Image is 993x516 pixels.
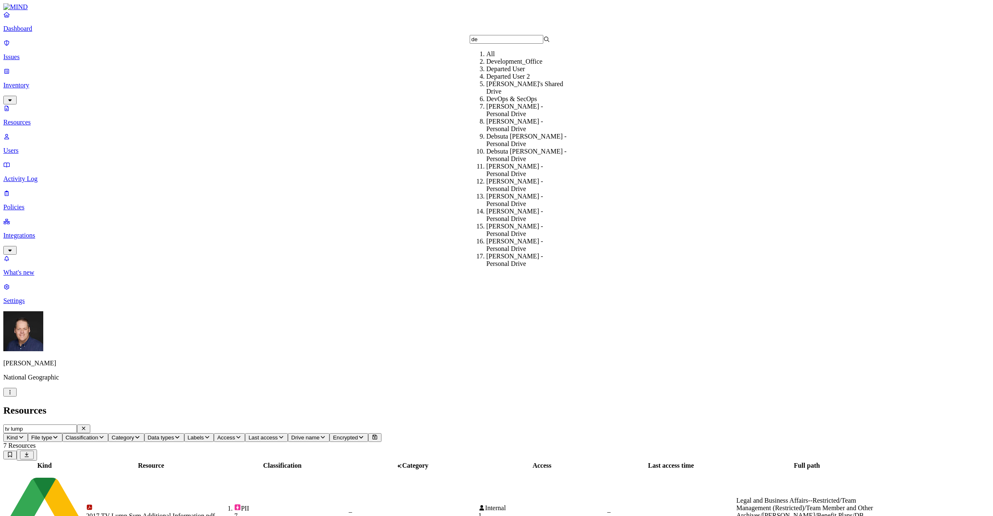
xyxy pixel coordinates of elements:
div: [PERSON_NAME] - Personal Drive [486,118,567,133]
img: MIND [3,3,28,11]
span: Last access [248,434,277,441]
div: [PERSON_NAME] - Personal Drive [486,193,567,208]
span: Category [402,462,428,469]
span: Classification [66,434,99,441]
div: Development_Office [486,58,567,65]
span: Kind [7,434,18,441]
span: Category [111,434,134,441]
img: adobe-pdf [86,504,93,511]
a: MIND [3,3,990,11]
div: Resource [86,462,216,469]
div: Departed User [486,65,567,73]
h2: Resources [3,405,990,416]
span: Drive name [291,434,319,441]
div: Classification [218,462,347,469]
p: Settings [3,297,990,305]
a: Issues [3,39,990,61]
a: Settings [3,283,990,305]
div: Last access time [607,462,735,469]
a: Integrations [3,218,990,253]
img: Mark DeCarlo [3,311,43,351]
div: PII [234,504,347,512]
span: Encrypted [333,434,358,441]
p: Integrations [3,232,990,239]
div: [PERSON_NAME] - Personal Drive [486,208,567,223]
input: Search [470,35,543,44]
input: Search [3,424,77,433]
span: – [607,508,611,515]
span: File type [31,434,52,441]
div: Full path [736,462,877,469]
p: Policies [3,203,990,211]
div: [PERSON_NAME] - Personal Drive [486,103,567,118]
div: [PERSON_NAME] - Personal Drive [486,223,567,238]
a: Resources [3,104,990,126]
div: [PERSON_NAME] - Personal Drive [486,253,567,268]
p: Dashboard [3,25,990,32]
a: Activity Log [3,161,990,183]
div: Debsuta [PERSON_NAME] - Personal Drive [486,148,567,163]
span: Access [217,434,235,441]
img: pii [234,504,241,511]
div: All [486,50,567,58]
div: DevOps & SecOps [486,95,567,103]
div: Kind [5,462,84,469]
span: – [349,508,352,515]
div: [PERSON_NAME] - Personal Drive [486,178,567,193]
p: [PERSON_NAME] [3,360,990,367]
p: National Geographic [3,374,990,381]
span: Data types [148,434,174,441]
span: 7 Resources [3,442,36,449]
div: [PERSON_NAME] - Personal Drive [486,163,567,178]
div: Debsuta [PERSON_NAME] - Personal Drive [486,133,567,148]
p: Resources [3,119,990,126]
div: [PERSON_NAME] - Personal Drive [486,238,567,253]
p: What's new [3,269,990,276]
a: Policies [3,189,990,211]
div: Departed User 2 [486,73,567,80]
div: [PERSON_NAME]'s Shared Drive [486,80,567,95]
p: Activity Log [3,175,990,183]
p: Issues [3,53,990,61]
a: What's new [3,255,990,276]
p: Inventory [3,82,990,89]
p: Users [3,147,990,154]
span: Labels [188,434,204,441]
a: Users [3,133,990,154]
a: Dashboard [3,11,990,32]
a: Inventory [3,67,990,103]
